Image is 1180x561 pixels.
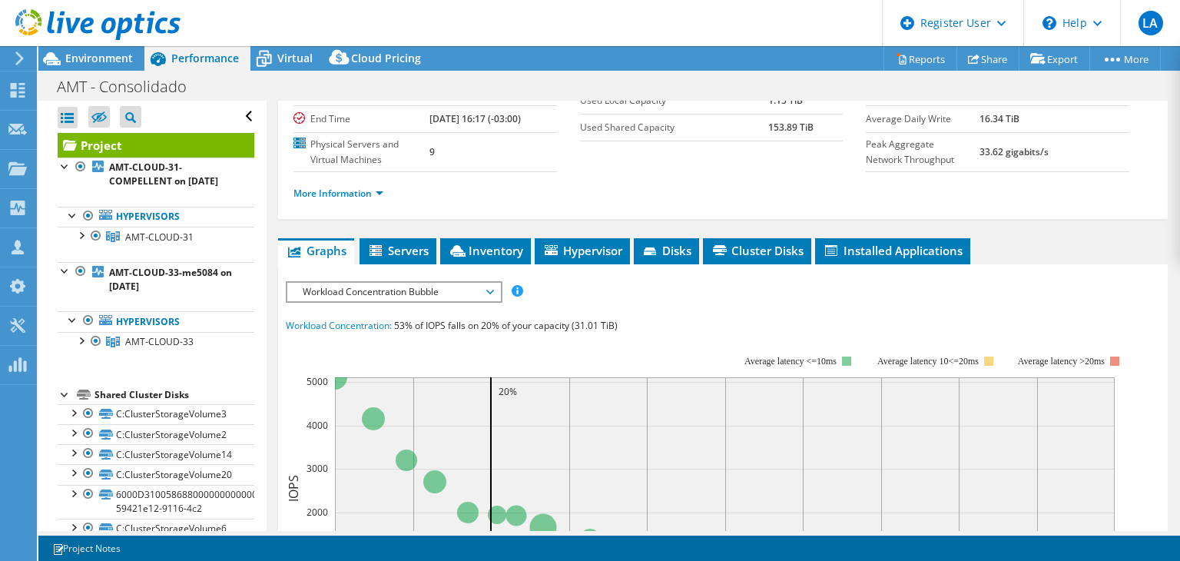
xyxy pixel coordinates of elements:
[293,111,429,127] label: End Time
[295,283,492,301] span: Workload Concentration Bubble
[1089,47,1161,71] a: More
[542,243,622,258] span: Hypervisor
[351,51,421,65] span: Cloud Pricing
[580,120,768,135] label: Used Shared Capacity
[125,231,194,244] span: AMT-CLOUD-31
[866,111,979,127] label: Average Daily Write
[1139,11,1163,35] span: LA
[50,78,210,95] h1: AMT - Consolidado
[58,424,254,444] a: C:ClusterStorageVolume2
[307,462,328,475] text: 3000
[877,356,979,367] tspan: Average latency 10<=20ms
[744,356,837,367] tspan: Average latency <=10ms
[58,332,254,352] a: AMT-CLOUD-33
[768,121,814,134] b: 153.89 TiB
[711,243,804,258] span: Cluster Disks
[58,227,254,247] a: AMT-CLOUD-31
[768,94,803,107] b: 1.15 TiB
[394,319,618,332] span: 53% of IOPS falls on 20% of your capacity (31.01 TiB)
[307,375,328,388] text: 5000
[448,243,523,258] span: Inventory
[429,112,521,125] b: [DATE] 16:17 (-03:00)
[277,51,313,65] span: Virtual
[293,187,383,200] a: More Information
[293,137,429,168] label: Physical Servers and Virtual Machines
[883,47,957,71] a: Reports
[285,475,302,502] text: IOPS
[58,207,254,227] a: Hypervisors
[499,385,517,398] text: 20%
[580,93,768,108] label: Used Local Capacity
[58,404,254,424] a: C:ClusterStorageVolume3
[979,112,1019,125] b: 16.34 TiB
[956,47,1019,71] a: Share
[286,319,392,332] span: Workload Concentration:
[866,137,979,168] label: Peak Aggregate Network Throughput
[58,262,254,296] a: AMT-CLOUD-33-me5084 on [DATE]
[109,266,232,293] b: AMT-CLOUD-33-me5084 on [DATE]
[58,519,254,539] a: C:ClusterStorageVolume6
[58,133,254,158] a: Project
[58,485,254,519] a: 6000D310058688000000000000000008-59421e12-9116-4c2
[823,243,963,258] span: Installed Applications
[171,51,239,65] span: Performance
[65,51,133,65] span: Environment
[1018,356,1105,367] text: Average latency >20ms
[367,243,429,258] span: Servers
[58,464,254,484] a: C:ClusterStorageVolume20
[1019,47,1090,71] a: Export
[58,311,254,331] a: Hypervisors
[286,243,346,258] span: Graphs
[94,386,254,404] div: Shared Cluster Disks
[125,335,194,348] span: AMT-CLOUD-33
[429,145,435,158] b: 9
[1042,16,1056,30] svg: \n
[979,145,1049,158] b: 33.62 gigabits/s
[41,539,131,558] a: Project Notes
[109,161,218,188] b: AMT-CLOUD-31-COMPELLENT on [DATE]
[58,158,254,191] a: AMT-CLOUD-31-COMPELLENT on [DATE]
[58,444,254,464] a: C:ClusterStorageVolume14
[307,506,328,519] text: 2000
[307,419,328,432] text: 4000
[641,243,691,258] span: Disks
